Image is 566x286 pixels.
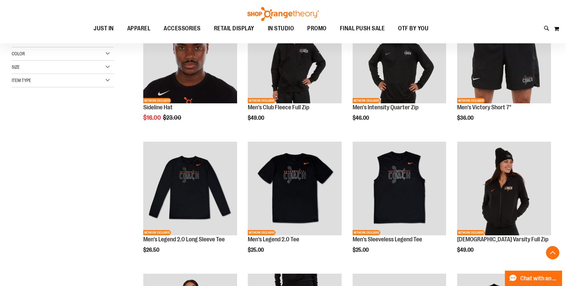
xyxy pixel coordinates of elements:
div: product [349,6,450,138]
a: APPAREL [121,21,157,36]
span: $49.00 [248,115,265,121]
div: product [349,138,450,270]
div: product [140,6,240,138]
a: Men's Legend 2.0 Tee [248,236,299,243]
a: Sideline Hat [143,104,173,111]
span: JUST IN [93,21,114,36]
span: NETWORK EXCLUSIVE [457,230,485,235]
span: $23.00 [163,114,182,121]
div: product [244,138,345,270]
span: IN STUDIO [268,21,294,36]
span: NETWORK EXCLUSIVE [143,230,171,235]
a: [DEMOGRAPHIC_DATA] Varsity Full Zip [457,236,548,243]
a: OTF Mens Coach FA23 Club Fleece Full Zip - Black primary imageNETWORK EXCLUSIVE [248,10,342,104]
a: Men's Victory Short 7" [457,104,511,111]
span: $36.00 [457,115,475,121]
img: OTF Mens Coach FA23 Intensity Quarter Zip - Black primary image [353,10,446,103]
span: FINAL PUSH SALE [340,21,385,36]
a: Sideline Hat primary imageSALENETWORK EXCLUSIVE [143,10,237,104]
a: OTF Mens Coach FA23 Legend 2.0 LS Tee - Black primary imageNETWORK EXCLUSIVE [143,142,237,236]
span: RETAIL DISPLAY [214,21,254,36]
span: OTF BY YOU [398,21,428,36]
span: NETWORK EXCLUSIVE [353,230,380,235]
img: OTF Mens Coach FA23 Club Fleece Full Zip - Black primary image [248,10,342,103]
span: $26.50 [143,247,160,253]
span: Color [12,51,25,56]
span: ACCESSORIES [164,21,201,36]
a: JUST IN [87,21,121,36]
span: $25.00 [353,247,370,253]
a: OTF BY YOU [391,21,435,36]
a: Men's Intensity Quarter Zip [353,104,418,111]
span: NETWORK EXCLUSIVE [248,98,275,103]
img: Sideline Hat primary image [143,10,237,103]
img: OTF Mens Coach FA23 Legend 2.0 SS Tee - Black primary image [248,142,342,235]
a: RETAIL DISPLAY [207,21,261,36]
a: Men's Legend 2.0 Long Sleeve Tee [143,236,225,243]
a: OTF Ladies Coach FA23 Varsity Full Zip - Black primary imageNETWORK EXCLUSIVE [457,142,551,236]
span: Item Type [12,78,31,83]
a: ACCESSORIES [157,21,207,36]
a: OTF Mens Coach FA23 Victory Short - Black primary imageNETWORK EXCLUSIVE [457,10,551,104]
a: OTF Mens Coach FA23 Legend 2.0 SS Tee - Black primary imageNETWORK EXCLUSIVE [248,142,342,236]
a: Men's Sleeveless Legend Tee [353,236,422,243]
button: Back To Top [546,246,559,259]
span: $16.00 [143,114,162,121]
span: $25.00 [248,247,265,253]
a: OTF Mens Coach FA23 Intensity Quarter Zip - Black primary imageNETWORK EXCLUSIVE [353,10,446,104]
img: OTF Mens Coach FA23 Legend Sleeveless Tee - Black primary image [353,142,446,235]
button: Chat with an Expert [505,271,562,286]
a: Men's Club Fleece Full Zip [248,104,309,111]
span: NETWORK EXCLUSIVE [353,98,380,103]
span: $49.00 [457,247,475,253]
a: FINAL PUSH SALE [333,21,392,36]
a: PROMO [301,21,333,36]
span: NETWORK EXCLUSIVE [143,98,171,103]
span: NETWORK EXCLUSIVE [248,230,275,235]
span: PROMO [307,21,327,36]
div: product [454,138,554,270]
a: IN STUDIO [261,21,301,36]
span: NETWORK EXCLUSIVE [457,98,485,103]
span: $46.00 [353,115,370,121]
img: OTF Ladies Coach FA23 Varsity Full Zip - Black primary image [457,142,551,235]
span: Chat with an Expert [520,275,558,282]
div: product [244,6,345,138]
img: OTF Mens Coach FA23 Legend 2.0 LS Tee - Black primary image [143,142,237,235]
span: Size [12,64,20,70]
div: product [140,138,240,270]
img: OTF Mens Coach FA23 Victory Short - Black primary image [457,10,551,103]
div: product [454,6,554,138]
a: OTF Mens Coach FA23 Legend Sleeveless Tee - Black primary imageNETWORK EXCLUSIVE [353,142,446,236]
span: APPAREL [127,21,151,36]
img: Shop Orangetheory [246,7,320,21]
